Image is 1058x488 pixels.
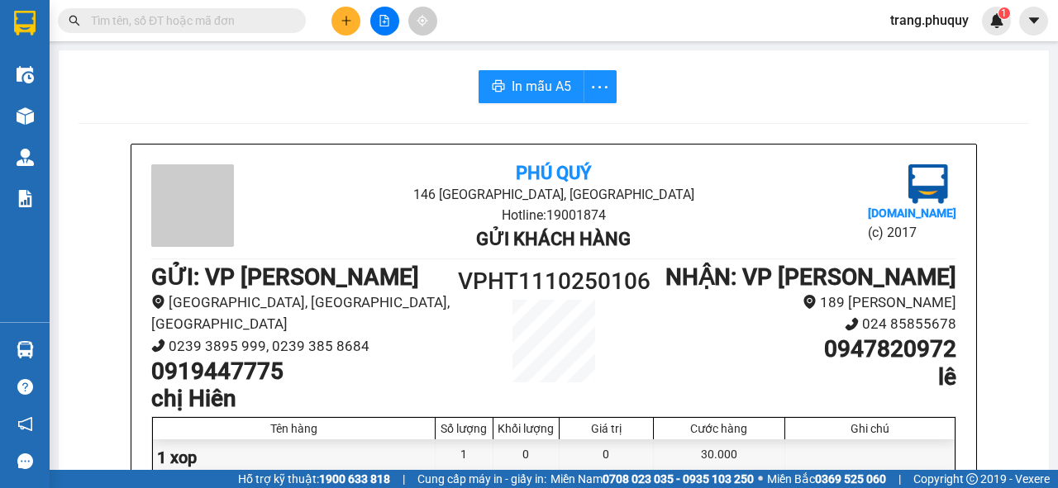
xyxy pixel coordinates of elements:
div: Cước hàng [658,422,780,435]
span: copyright [966,473,978,485]
span: plus [341,15,352,26]
button: aim [408,7,437,36]
span: printer [492,79,505,95]
div: 1 xop [153,439,436,476]
li: 024 85855678 [655,313,956,335]
div: Số lượng [440,422,488,435]
div: Giá trị [564,422,649,435]
img: warehouse-icon [17,66,34,83]
div: Khối lượng [498,422,555,435]
img: icon-new-feature [989,13,1004,28]
span: | [898,470,901,488]
img: warehouse-icon [17,149,34,166]
span: Miền Bắc [767,470,886,488]
b: Gửi khách hàng [476,229,631,249]
span: phone [845,317,859,331]
sup: 1 [998,7,1010,19]
div: 1 [436,439,493,476]
span: ⚪️ [758,476,763,482]
li: 189 [PERSON_NAME] [655,291,956,314]
h1: chị Hiên [151,385,453,413]
span: aim [417,15,428,26]
strong: 0708 023 035 - 0935 103 250 [603,472,754,486]
span: environment [803,295,817,309]
button: plus [331,7,360,36]
h1: lê [655,363,956,391]
button: caret-down [1019,7,1048,36]
span: more [584,77,616,97]
span: message [17,453,33,469]
img: solution-icon [17,190,34,207]
img: logo.jpg [908,164,948,204]
span: search [69,15,80,26]
h1: VPHT1110250106 [453,263,655,300]
strong: 0369 525 060 [815,472,886,486]
span: Miền Nam [550,470,754,488]
li: 0239 3895 999, 0239 385 8684 [151,335,453,358]
div: Tên hàng [157,422,431,435]
li: (c) 2017 [868,222,956,243]
li: 146 [GEOGRAPHIC_DATA], [GEOGRAPHIC_DATA] [285,184,822,205]
span: 1 [1001,7,1007,19]
strong: 1900 633 818 [319,472,390,486]
div: 0 [493,439,560,476]
b: NHẬN : VP [PERSON_NAME] [665,263,956,291]
b: GỬI : VP [PERSON_NAME] [151,263,419,291]
h1: 0919447775 [151,358,453,386]
span: file-add [379,15,390,26]
li: [GEOGRAPHIC_DATA], [GEOGRAPHIC_DATA], [GEOGRAPHIC_DATA] [151,291,453,335]
b: [DOMAIN_NAME] [868,206,956,220]
button: printerIn mẫu A5 [479,70,584,103]
span: phone [151,339,165,353]
button: file-add [370,7,399,36]
input: Tìm tên, số ĐT hoặc mã đơn [91,12,286,30]
span: question-circle [17,379,33,395]
span: Hỗ trợ kỹ thuật: [238,470,390,488]
img: logo-vxr [14,11,36,36]
span: notification [17,416,33,432]
h1: 0947820972 [655,335,956,363]
span: In mẫu A5 [512,76,571,97]
img: warehouse-icon [17,341,34,358]
span: | [403,470,405,488]
span: caret-down [1027,13,1041,28]
img: warehouse-icon [17,107,34,125]
span: Cung cấp máy in - giấy in: [417,470,546,488]
span: environment [151,295,165,309]
div: 0 [560,439,654,476]
button: more [584,70,617,103]
li: Hotline: 19001874 [285,205,822,225]
b: Phú Quý [516,163,591,183]
div: Ghi chú [789,422,951,435]
span: trang.phuquy [877,10,982,31]
div: 30.000 [654,439,785,476]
